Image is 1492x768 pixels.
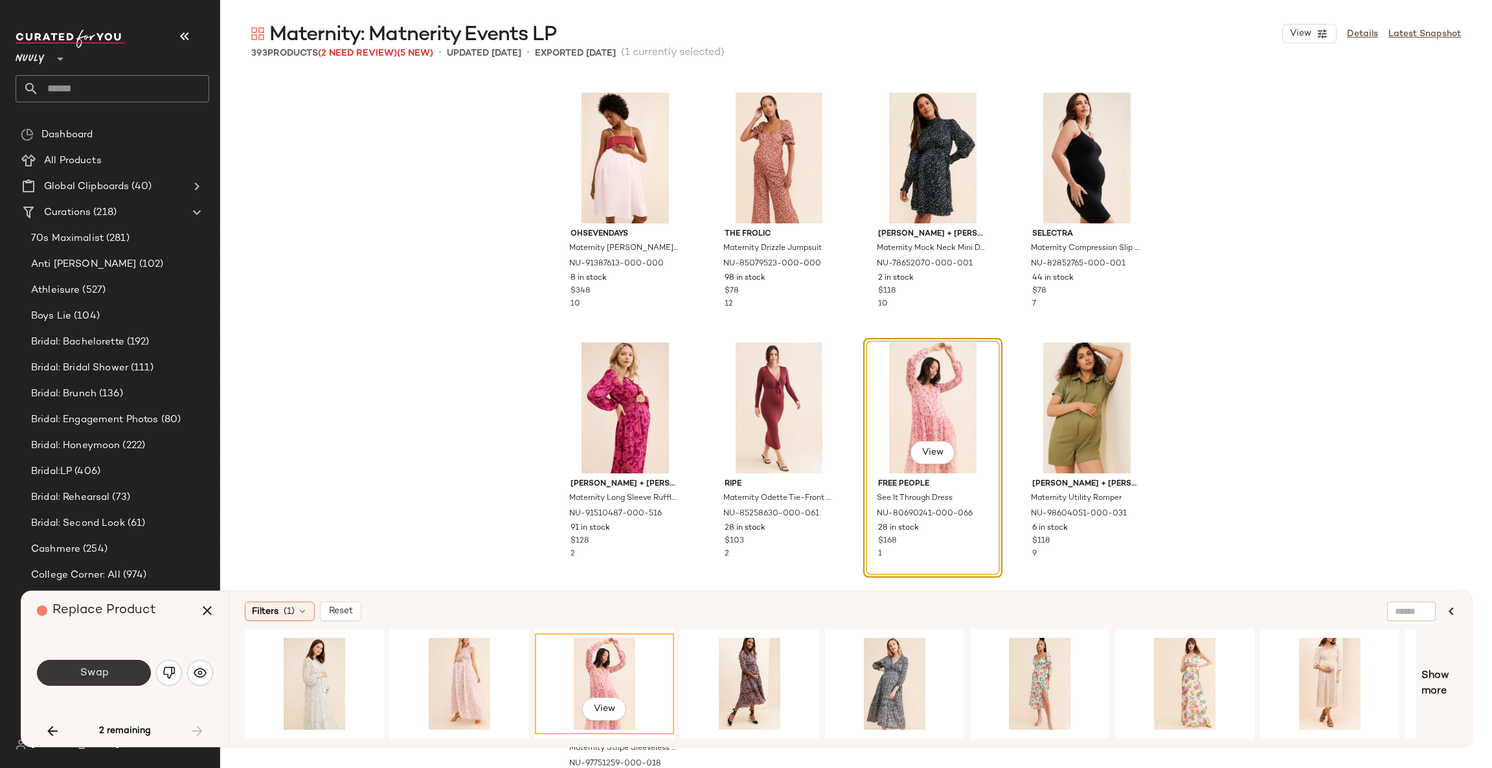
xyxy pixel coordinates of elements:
[569,743,679,754] span: Maternity Stripe Sleeveless Jumpsuit
[31,542,80,557] span: Cashmere
[31,568,120,583] span: College Corner: All
[44,153,102,168] span: All Products
[1031,258,1125,270] span: NU-82852765-000-001
[1032,479,1142,490] span: [PERSON_NAME] + [PERSON_NAME]
[725,550,729,558] span: 2
[31,412,159,427] span: Bridal: Engagement Photos
[571,523,610,534] span: 91 in stock
[72,464,100,479] span: (406)
[328,606,353,616] span: Reset
[320,602,361,621] button: Reset
[714,343,844,473] img: 85258630_061_b
[31,387,96,401] span: Bridal: Brunch
[725,523,765,534] span: 28 in stock
[1032,229,1142,240] span: Selectra
[621,45,725,61] span: (1 currently selected)
[16,740,26,750] img: svg%3e
[877,493,953,504] span: See It Through Dress
[878,300,888,308] span: 10
[318,49,397,58] span: (2 Need Review)
[582,697,626,721] button: View
[1265,638,1395,730] img: 60054111_012_b
[31,361,128,376] span: Bridal: Bridal Shower
[37,660,151,686] button: Swap
[394,638,525,730] img: 61114435_010_b
[714,93,844,223] img: 85079523_000_b
[593,704,615,714] span: View
[1347,27,1378,41] a: Details
[31,309,71,324] span: Boys Lie
[79,667,108,679] span: Swap
[1022,343,1152,473] img: 98604051_031_b
[31,283,80,298] span: Athleisure
[31,335,124,350] span: Bridal: Bachelorette
[159,412,181,427] span: (80)
[560,93,690,223] img: 91387613_000_b
[975,638,1105,730] img: 60548310_011_b
[44,205,91,220] span: Curations
[80,283,106,298] span: (527)
[723,508,819,520] span: NU-85258630-000-061
[571,536,589,547] span: $128
[684,638,815,730] img: 78973682_009_b
[571,273,607,284] span: 8 in stock
[571,300,580,308] span: 10
[31,490,109,505] span: Bridal: Rehearsal
[1032,536,1050,547] span: $118
[125,516,146,531] span: (61)
[1031,508,1127,520] span: NU-98604051-000-031
[252,605,278,618] span: Filters
[31,257,137,272] span: Anti [PERSON_NAME]
[91,205,117,220] span: (218)
[921,447,944,458] span: View
[1032,273,1074,284] span: 44 in stock
[31,516,125,531] span: Bridal: Second Look
[877,508,973,520] span: NU-80690241-000-066
[44,179,129,194] span: Global Clipboards
[723,258,821,270] span: NU-85079523-000-000
[1032,523,1068,534] span: 6 in stock
[1388,27,1461,41] a: Latest Snapshot
[1421,668,1456,699] span: Show more
[31,464,72,479] span: Bridal:LP
[1120,638,1250,730] img: 81073967_000_b
[725,273,765,284] span: 98 in stock
[1022,93,1152,223] img: 82852765_001_b
[251,47,433,60] div: Products
[1032,300,1036,308] span: 7
[397,49,433,58] span: (5 New)
[41,128,93,142] span: Dashboard
[526,45,530,61] span: •
[251,27,264,40] img: svg%3e
[725,536,744,547] span: $103
[910,441,955,464] button: View
[120,568,147,583] span: (974)
[571,286,590,297] span: $348
[52,604,156,617] span: Replace Product
[878,273,914,284] span: 2 in stock
[878,286,896,297] span: $118
[877,243,986,254] span: Maternity Mock Neck Mini Dress
[571,229,680,240] span: OhSevenDays
[21,128,34,141] img: svg%3e
[447,47,521,60] p: updated [DATE]
[269,22,556,48] span: Maternity: Matnerity Events LP
[249,638,379,730] img: 90798869_015_b
[569,493,679,504] span: Maternity Long Sleeve Ruffle Maxi Dress
[725,229,834,240] span: The Frolic
[1289,28,1311,39] span: View
[124,335,150,350] span: (192)
[80,542,107,557] span: (254)
[96,387,123,401] span: (136)
[16,44,45,67] span: Nuuly
[31,438,120,453] span: Bridal: Honeymoon
[723,243,822,254] span: Maternity Drizzle Jumpsuit
[71,309,100,324] span: (104)
[109,490,130,505] span: (73)
[251,49,267,58] span: 393
[725,286,738,297] span: $78
[569,508,662,520] span: NU-91510487-000-516
[194,666,207,679] img: svg%3e
[877,258,973,270] span: NU-78652070-000-001
[104,231,130,246] span: (281)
